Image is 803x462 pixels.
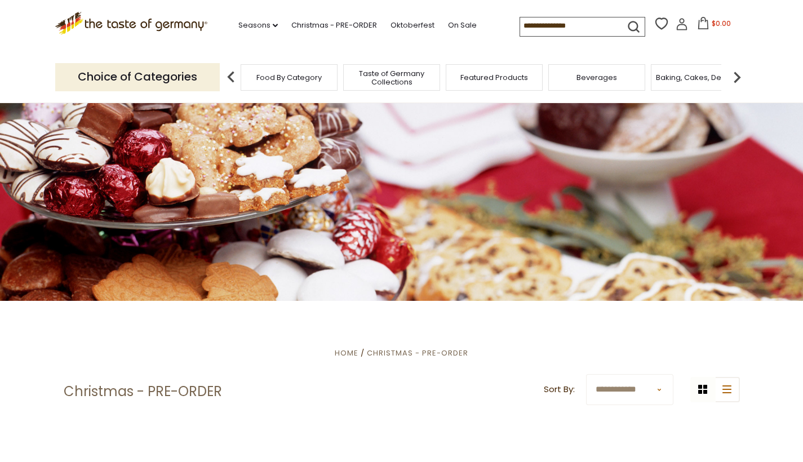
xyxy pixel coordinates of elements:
a: Featured Products [460,73,528,82]
h1: Christmas - PRE-ORDER [64,383,222,400]
a: Baking, Cakes, Desserts [656,73,743,82]
a: Oktoberfest [391,19,434,32]
span: $0.00 [712,19,731,28]
a: Food By Category [256,73,322,82]
button: $0.00 [690,17,738,34]
a: Seasons [238,19,278,32]
p: Choice of Categories [55,63,220,91]
a: Christmas - PRE-ORDER [291,19,377,32]
img: previous arrow [220,66,242,88]
a: On Sale [448,19,477,32]
img: next arrow [726,66,748,88]
a: Beverages [576,73,617,82]
label: Sort By: [544,383,575,397]
a: Taste of Germany Collections [347,69,437,86]
a: Christmas - PRE-ORDER [367,348,468,358]
a: Home [335,348,358,358]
